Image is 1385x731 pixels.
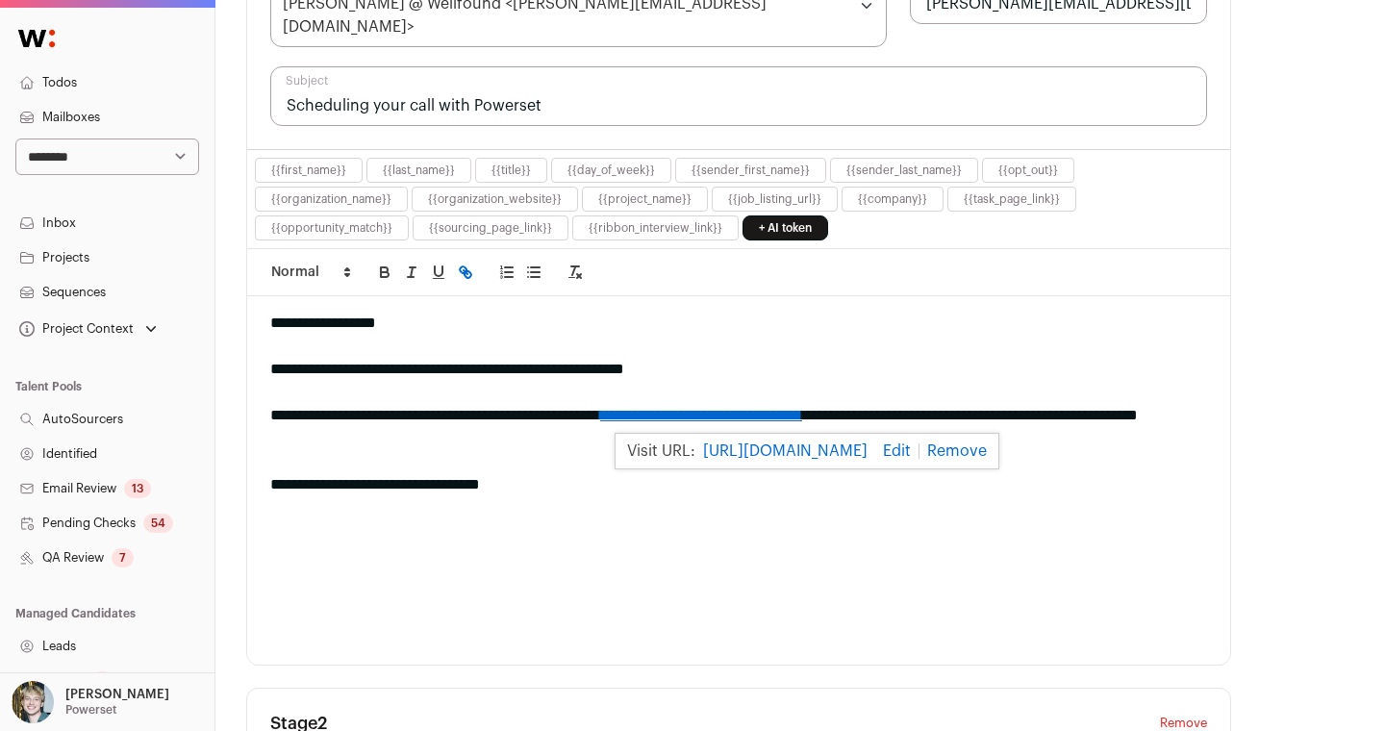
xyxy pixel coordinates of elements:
[124,479,151,498] div: 13
[8,681,173,723] button: Open dropdown
[15,321,134,337] div: Project Context
[271,163,346,178] button: {{first_name}}
[271,220,392,236] button: {{opportunity_match}}
[143,514,173,533] div: 54
[858,191,927,207] button: {{company}}
[846,163,962,178] button: {{sender_last_name}}
[743,215,828,240] a: + AI token
[383,163,455,178] button: {{last_name}}
[703,439,868,464] a: [URL][DOMAIN_NAME]
[15,315,161,342] button: Open dropdown
[12,681,54,723] img: 6494470-medium_jpg
[428,191,562,207] button: {{organization_website}}
[728,191,821,207] button: {{job_listing_url}}
[429,220,552,236] button: {{sourcing_page_link}}
[491,163,531,178] button: {{title}}
[65,687,169,702] p: [PERSON_NAME]
[271,191,391,207] button: {{organization_name}}
[92,671,113,691] div: 1
[692,163,810,178] button: {{sender_first_name}}
[270,66,1207,126] input: Subject
[998,163,1058,178] button: {{opt_out}}
[65,702,116,718] p: Powerset
[589,220,722,236] button: {{ribbon_interview_link}}
[567,163,655,178] button: {{day_of_week}}
[112,548,134,567] div: 7
[8,19,65,58] img: Wellfound
[598,191,692,207] button: {{project_name}}
[964,191,1060,207] button: {{task_page_link}}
